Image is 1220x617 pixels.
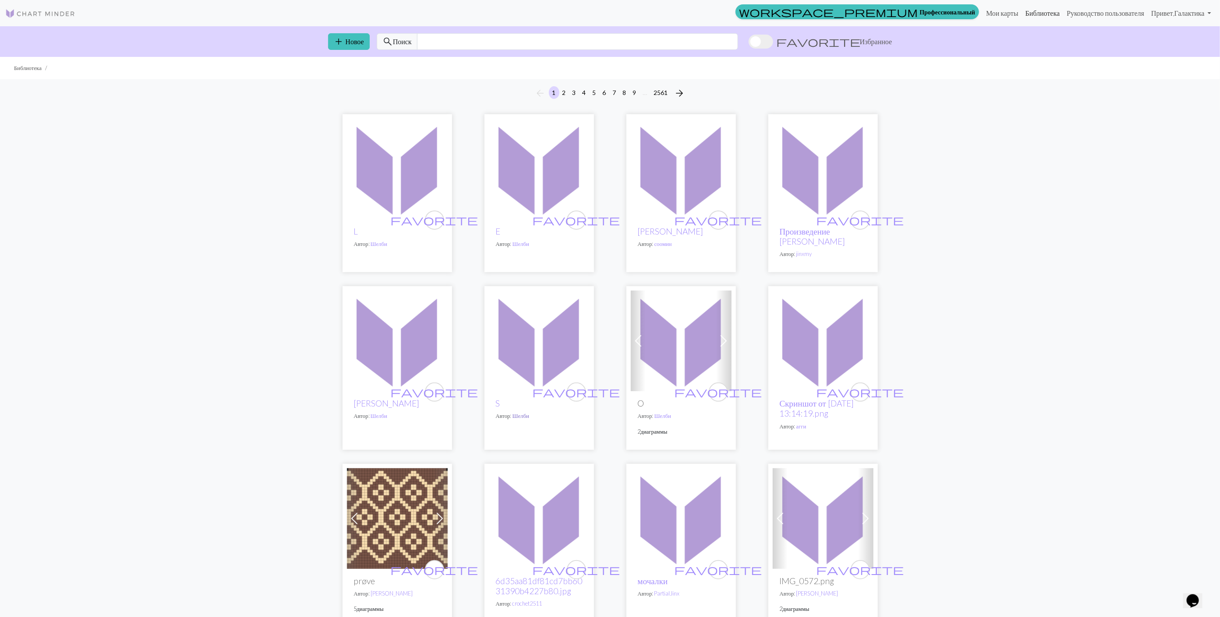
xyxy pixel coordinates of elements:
[354,576,441,586] h2: prøve
[773,513,873,522] a: IMG_0572.png
[425,382,444,402] button: favourite
[354,589,441,598] p: Автор:
[773,468,873,569] img: IMG_0572.png
[817,211,904,229] i: favourite
[391,561,478,578] i: favourite
[654,590,680,597] a: PartialJinx
[796,250,812,257] a: jinxmy
[709,560,728,579] button: favourite
[631,119,732,219] img: Распродажа товаров с коронавирусом
[589,86,600,99] button: 5
[489,164,590,172] a: E
[631,336,732,344] a: O
[773,119,873,219] img: ....
[382,35,393,48] span: search
[567,560,586,579] button: favourite
[533,561,620,578] i: favourite
[860,36,892,47] span: Избранное
[496,576,583,596] a: 6d35aa81df81cd7bb6031390b4227b80.jpg
[347,513,448,522] a: bagstykke
[709,210,728,230] button: favourite
[675,383,762,401] i: favourite
[631,291,732,391] img: O
[569,86,580,99] button: 3
[347,164,448,172] a: L
[609,86,620,99] button: 7
[533,213,620,227] span: favorite
[675,88,685,98] i: Next
[347,468,448,569] img: bagstykke
[675,213,762,227] span: favorite
[651,86,672,99] button: 2561
[347,291,448,391] img: Я
[371,240,387,247] a: Шелби
[371,590,413,597] a: [PERSON_NAME]
[773,336,873,344] a: Скриншот от 28 сентября 2025 года в 13:14:19.png
[638,398,725,408] h2: O
[489,513,590,522] a: 6d35aa81df81cd7bb6031390b4227b80.jpg
[354,398,420,408] a: [PERSON_NAME]
[354,412,441,420] p: Автор:
[638,428,725,436] p: 2 диаграммы
[533,385,620,399] span: favorite
[347,336,448,344] a: Я
[489,119,590,219] img: E
[391,563,478,576] span: favorite
[354,240,441,248] p: Автор:
[780,226,845,246] a: Произведение [PERSON_NAME]
[391,385,478,399] span: favorite
[489,468,590,569] img: 6d35aa81df81cd7bb6031390b4227b80.jpg
[513,240,529,247] a: Шелби
[851,382,870,402] button: favourite
[559,86,569,99] button: 2
[796,423,806,430] a: агги
[334,35,344,48] span: add
[5,8,75,19] img: Логотип
[629,86,640,99] button: 9
[780,605,866,613] p: 2 диаграммы
[532,86,689,100] nav: Навигация по странице
[817,563,904,576] span: favorite
[391,383,478,401] i: favourite
[371,412,387,419] a: Шелби
[638,576,668,586] a: мочалки
[391,211,478,229] i: favourite
[638,226,704,236] a: [PERSON_NAME]
[776,35,860,48] span: favorite
[354,605,441,613] p: 5 диаграммы
[654,240,672,247] a: соомин
[675,385,762,399] span: favorite
[817,561,904,578] i: favourite
[851,560,870,579] button: favourite
[638,240,725,248] p: Автор:
[354,226,358,236] a: L
[675,211,762,229] i: favourite
[393,36,412,47] span: Поиск
[496,599,583,608] p: Автор:
[780,422,866,431] p: Автор:
[496,398,500,408] a: S
[780,576,866,586] h2: IMG_0572.png
[671,86,689,100] button: Next
[513,412,529,419] a: Шелби
[496,240,583,248] p: Автор:
[675,87,685,99] span: arrow_forward
[796,590,838,597] a: [PERSON_NAME]
[489,291,590,391] img: S
[780,589,866,598] p: Автор:
[1148,4,1215,22] a: Привет,Галактика
[631,164,732,172] a: Распродажа товаров с коронавирусом
[1183,582,1211,608] iframe: виджет чата
[709,382,728,402] button: favourite
[1022,4,1064,22] a: Библиотека
[513,600,542,607] a: crochet2511
[496,412,583,420] p: Автор:
[817,385,904,399] span: favorite
[347,119,448,219] img: L
[14,64,42,72] li: Библиотека
[567,210,586,230] button: favourite
[736,4,980,19] a: Профессиональный
[638,589,725,598] p: Автор:
[739,6,918,18] span: workspace_premium
[638,412,725,420] p: Автор:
